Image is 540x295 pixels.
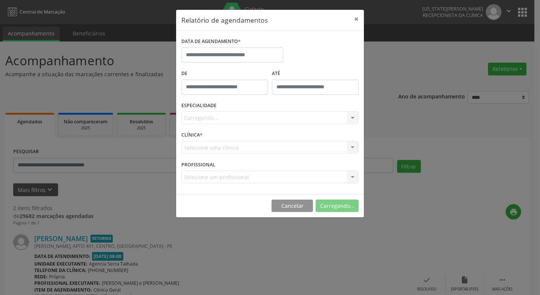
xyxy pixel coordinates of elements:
button: Close [349,10,364,28]
label: CLÍNICA [181,129,202,141]
button: Carregando... [316,200,359,212]
label: ESPECIALIDADE [181,100,216,112]
h5: Relatório de agendamentos [181,15,268,25]
button: Cancelar [272,200,313,212]
label: De [181,68,268,80]
label: PROFISSIONAL [181,159,215,171]
label: ATÉ [272,68,359,80]
label: DATA DE AGENDAMENTO [181,36,241,48]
